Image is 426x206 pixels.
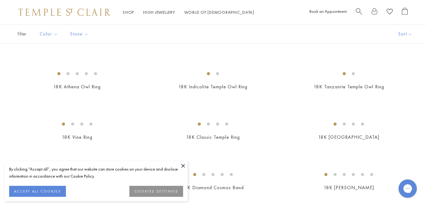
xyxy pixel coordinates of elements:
[143,9,175,15] a: High JewelleryHigh Jewellery
[318,134,379,140] a: 18K [GEOGRAPHIC_DATA]
[395,177,420,200] iframe: Gorgias live chat messenger
[35,27,63,41] button: Color
[18,9,110,16] img: Temple St. Clair
[186,134,240,140] a: 18K Classic Temple Ring
[53,83,101,90] a: 18K Athena Owl Ring
[123,9,134,15] a: ShopShop
[9,166,183,180] div: By clicking “Accept all”, you agree that our website can store cookies on your device and disclos...
[179,83,247,90] a: 18K Indicolite Temple Owl Ring
[182,184,244,191] a: 18K Diamond Cosmos Band
[314,83,384,90] a: 18K Tanzanite Temple Owl Ring
[384,25,426,43] button: Show sort by
[402,8,408,17] a: Open Shopping Bag
[387,8,393,17] a: View Wishlist
[129,186,183,197] button: COOKIES SETTINGS
[67,30,93,38] span: Stone
[66,27,93,41] button: Stone
[9,186,66,197] button: ACCEPT ALL COOKIES
[37,30,63,38] span: Color
[123,9,254,16] nav: Main navigation
[324,184,374,191] a: 18K [PERSON_NAME]
[62,134,92,140] a: 18K Vine Ring
[184,9,254,15] a: World of [DEMOGRAPHIC_DATA]World of [DEMOGRAPHIC_DATA]
[309,9,347,14] a: Book an Appointment
[356,8,362,17] a: Search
